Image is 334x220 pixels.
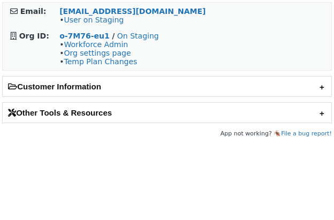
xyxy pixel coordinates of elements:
strong: Org ID: [19,32,49,40]
a: Org settings page [64,49,131,57]
a: [EMAIL_ADDRESS][DOMAIN_NAME] [59,7,206,16]
span: • [59,16,124,24]
h2: Other Tools & Resources [3,103,331,123]
a: Workforce Admin [64,40,128,49]
a: File a bug report! [281,130,332,137]
strong: / [112,32,115,40]
span: • • • [59,40,137,66]
strong: Email: [20,7,47,16]
a: Temp Plan Changes [64,57,137,66]
footer: App not working? 🪳 [2,128,332,139]
a: On Staging [117,32,159,40]
h2: Customer Information [3,77,331,96]
a: o-7M76-eu1 [59,32,110,40]
a: User on Staging [64,16,124,24]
